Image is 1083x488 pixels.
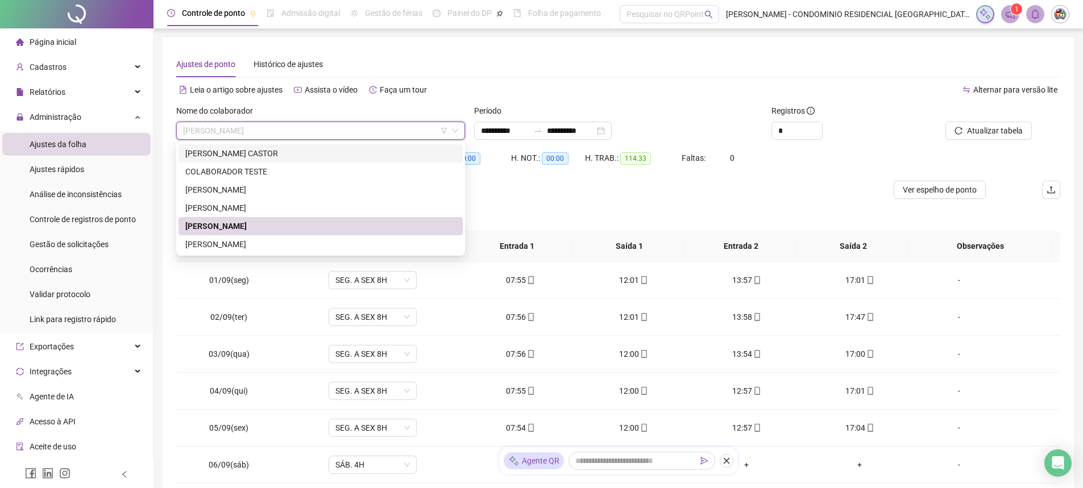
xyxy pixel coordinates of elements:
div: 12:57 [699,385,794,397]
th: Entrada 1 [461,231,573,262]
span: mobile [639,313,648,321]
span: mobile [865,424,874,432]
span: Histórico de ajustes [254,60,323,69]
span: JOSE RAIMUNDO LOBATO DUARTE [183,122,458,139]
div: 17:47 [812,311,907,323]
span: Administração [30,112,81,122]
img: 61026 [1052,6,1069,23]
span: Faça um tour [380,85,427,94]
span: Ajustes rápidos [30,165,84,174]
span: 0 [730,153,735,162]
button: Ver espelho de ponto [894,181,986,199]
span: upload [1047,185,1056,194]
span: mobile [639,387,648,395]
span: mobile [526,387,535,395]
div: 07:58 [473,458,568,471]
div: - [926,458,993,471]
div: GERALDO CORREA LIMA [179,199,463,217]
span: 00:00 [454,152,480,165]
div: 12:00 [586,348,681,360]
span: Leia o artigo sobre ajustes [190,85,283,94]
span: instagram [59,468,70,479]
span: filter [441,127,447,134]
span: youtube [294,86,302,94]
span: Ajustes de ponto [176,60,235,69]
th: Saída 2 [797,231,909,262]
span: Ver espelho de ponto [903,183,977,196]
span: Relatórios [30,87,65,97]
div: - [926,422,993,434]
span: clock-circle [167,9,175,17]
span: notification [1005,9,1015,19]
span: Atualizar tabela [967,124,1023,137]
span: 03/09(qua) [209,349,250,358]
span: 06/09(sáb) [209,460,249,469]
span: SEG. A SEX 8H [335,419,410,436]
span: close [723,457,731,465]
span: mobile [752,424,761,432]
span: Faltas: [682,153,707,162]
span: Análise de inconsistências [30,190,122,199]
div: H. TRAB.: [585,152,682,165]
span: mobile [526,350,535,358]
span: dashboard [433,9,441,17]
span: Registros [771,105,815,117]
div: [PERSON_NAME] [185,202,456,214]
span: to [533,126,542,135]
span: pushpin [496,10,503,17]
div: COLABORADOR TESTE [185,165,456,178]
span: export [16,343,24,351]
span: Link para registro rápido [30,315,116,324]
div: 07:54 [473,422,568,434]
div: + [812,458,907,471]
span: Controle de ponto [182,9,245,18]
span: Controle de registros de ponto [30,215,136,224]
div: 07:56 [473,311,568,323]
div: 13:57 [699,274,794,286]
span: audit [16,443,24,451]
span: Aceite de uso [30,442,76,451]
span: swap [962,86,970,94]
label: Nome do colaborador [176,105,260,117]
div: 12:00 [586,422,681,434]
span: info-circle [807,107,815,115]
div: DIEGO RAMALHO BOAES [179,181,463,199]
div: [PERSON_NAME] CASTOR [185,147,456,160]
span: mobile [865,313,874,321]
div: 07:55 [473,385,568,397]
span: Ocorrências [30,265,72,274]
div: 17:04 [812,422,907,434]
span: file [16,88,24,96]
span: 02/09(ter) [210,312,247,322]
span: [PERSON_NAME] - CONDOMINIO RESIDENCIAL [GEOGRAPHIC_DATA] [726,8,969,20]
span: mobile [752,350,761,358]
div: 13:54 [699,348,794,360]
span: Validar protocolo [30,290,90,299]
span: pushpin [250,10,256,17]
label: Período [474,105,509,117]
span: book [513,9,521,17]
div: - [926,385,993,397]
div: [PERSON_NAME] [185,238,456,251]
span: Agente de IA [30,392,74,401]
span: mobile [865,387,874,395]
div: MARIA EDUARDA DE LIMA CONCEIÇÃO [179,235,463,253]
div: JOSE RAIMUNDO LOBATO DUARTE [179,217,463,235]
span: Página inicial [30,37,76,47]
span: Cadastros [30,62,67,72]
span: Admissão digital [281,9,340,18]
span: 114:33 [620,152,651,165]
span: reload [955,127,962,135]
span: mobile [752,313,761,321]
span: mobile [526,276,535,284]
div: + [699,458,794,471]
span: mobile [639,424,648,432]
span: 00:00 [542,152,569,165]
div: COLABORADOR TESTE [179,162,463,181]
div: ALESSANDRA DE MATOS CASTOR [179,144,463,162]
div: 12:57 [699,422,794,434]
span: 05/09(sex) [209,423,248,432]
span: SEG. A SEX 8H [335,382,410,399]
span: mobile [865,276,874,284]
span: api [16,418,24,426]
